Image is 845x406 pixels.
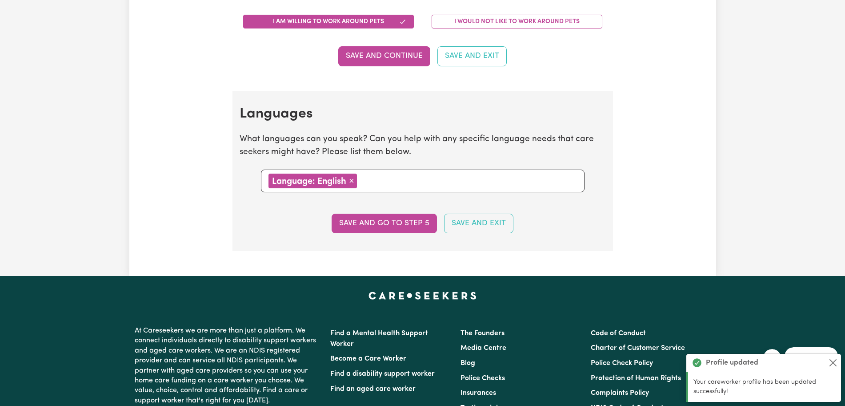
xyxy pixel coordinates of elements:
[5,6,54,13] span: Need any help?
[349,176,354,186] span: ×
[785,347,838,367] iframe: Message from company
[763,349,781,367] iframe: Close message
[693,378,836,397] p: Your careworker profile has been updated successfully!
[346,174,357,188] button: Remove
[591,345,685,352] a: Charter of Customer Service
[828,357,838,368] button: Close
[461,390,496,397] a: Insurances
[368,292,477,299] a: Careseekers home page
[591,375,681,382] a: Protection of Human Rights
[461,375,505,382] a: Police Checks
[461,360,475,367] a: Blog
[330,386,416,393] a: Find an aged care worker
[330,355,406,362] a: Become a Care Worker
[330,330,428,348] a: Find a Mental Health Support Worker
[591,360,653,367] a: Police Check Policy
[268,174,357,188] div: Language: English
[240,106,606,122] h2: Languages
[240,133,606,159] p: What languages can you speak? Can you help with any specific language needs that care seekers mig...
[243,15,414,28] button: I am willing to work around pets
[437,46,507,66] button: Save and Exit
[591,390,649,397] a: Complaints Policy
[444,214,513,233] button: Save and Exit
[332,214,437,233] button: Save and go to step 5
[432,15,602,28] button: I would not like to work around pets
[330,370,435,378] a: Find a disability support worker
[706,357,758,368] strong: Profile updated
[461,330,505,337] a: The Founders
[461,345,506,352] a: Media Centre
[591,330,646,337] a: Code of Conduct
[338,46,430,66] button: Save and Continue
